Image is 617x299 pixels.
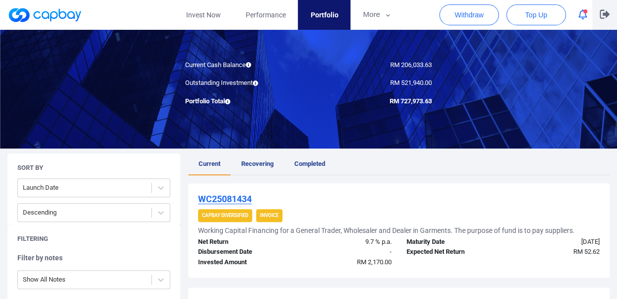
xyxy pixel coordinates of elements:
[241,160,274,167] span: Recovering
[17,234,48,243] h5: Filtering
[573,248,600,255] span: RM 52.62
[178,60,309,71] div: Current Cash Balance
[399,247,503,257] div: Expected Net Return
[191,247,295,257] div: Disbursement Date
[310,9,338,20] span: Portfolio
[390,97,432,105] span: RM 727,973.63
[178,96,309,107] div: Portfolio Total
[525,10,547,20] span: Top Up
[17,163,43,172] h5: Sort By
[356,258,391,266] span: RM 2,170.00
[294,160,325,167] span: Completed
[202,213,248,218] strong: CapBay Diversified
[191,237,295,247] div: Net Return
[178,78,309,88] div: Outstanding Investment
[503,237,607,247] div: [DATE]
[198,194,252,204] u: WC25081434
[260,213,278,218] strong: Invoice
[17,253,170,262] h5: Filter by notes
[295,247,399,257] div: -
[245,9,285,20] span: Performance
[198,226,575,235] h5: Working Capital Financing for a General Trader, Wholesaler and Dealer in Garments. The purpose of...
[199,160,220,167] span: Current
[191,257,295,268] div: Invested Amount
[399,237,503,247] div: Maturity Date
[295,237,399,247] div: 9.7 % p.a.
[390,61,432,69] span: RM 206,033.63
[506,4,566,25] button: Top Up
[390,79,432,86] span: RM 521,940.00
[439,4,499,25] button: Withdraw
